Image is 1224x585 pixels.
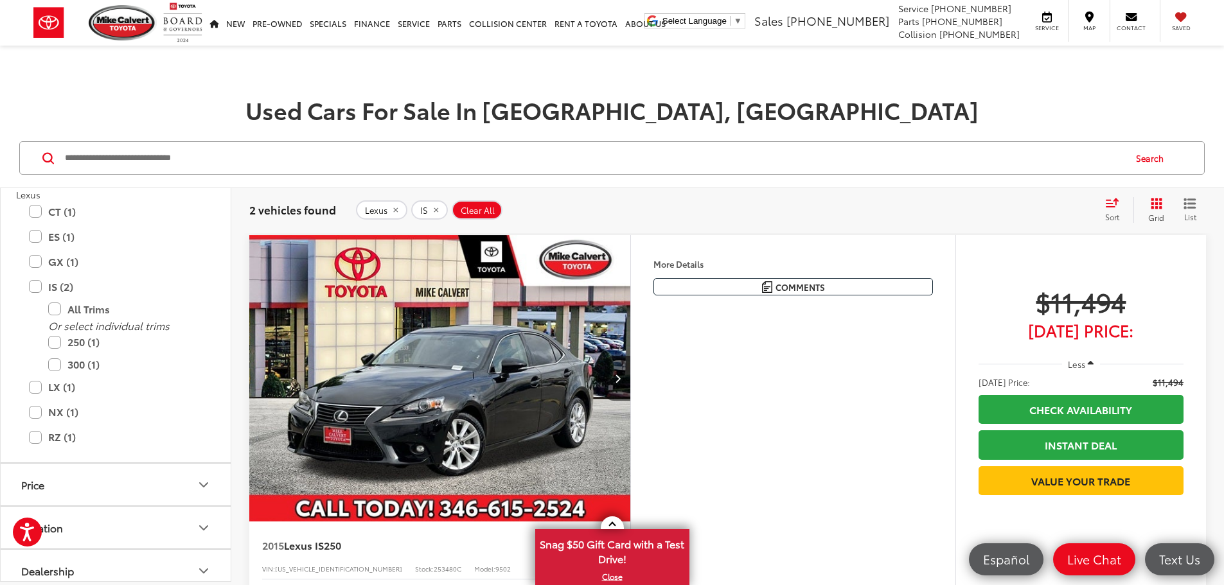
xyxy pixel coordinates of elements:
[196,477,211,493] div: Price
[64,143,1124,173] input: Search by Make, Model, or Keyword
[979,466,1184,495] a: Value Your Trade
[21,564,74,577] div: Dealership
[1053,543,1135,575] a: Live Chat
[21,478,44,491] div: Price
[29,401,202,423] label: NX (1)
[922,15,1002,28] span: [PHONE_NUMBER]
[461,205,495,216] span: Clear All
[662,16,727,26] span: Select Language
[1061,551,1128,567] span: Live Chat
[29,376,202,398] label: LX (1)
[21,521,63,534] div: Location
[1153,551,1207,567] span: Text Us
[1167,24,1195,32] span: Saved
[356,200,407,220] button: remove Lexus
[1075,24,1103,32] span: Map
[29,225,202,248] label: ES (1)
[979,324,1184,336] span: [DATE] Price:
[537,530,688,570] span: Snag $50 Gift Card with a Test Drive!
[1117,24,1146,32] span: Contact
[1099,197,1133,223] button: Select sort value
[653,259,933,268] h4: More Details
[420,205,428,216] span: IS
[1068,358,1085,370] span: Less
[1184,211,1196,222] span: List
[776,281,825,293] span: Comments
[979,430,1184,459] a: Instant Deal
[653,278,933,295] button: Comments
[249,235,632,522] img: 2015 Lexus IS 250
[734,16,742,26] span: ▼
[605,356,630,401] button: Next image
[1145,543,1214,575] a: Text Us
[762,281,772,292] img: Comments
[898,15,919,28] span: Parts
[275,564,402,573] span: [US_VEHICLE_IDENTIFICATION_NUMBER]
[754,12,783,29] span: Sales
[939,28,1020,40] span: [PHONE_NUMBER]
[979,285,1184,317] span: $11,494
[48,298,202,320] label: All Trims
[262,564,275,573] span: VIN:
[411,200,448,220] button: remove IS
[979,395,1184,424] a: Check Availability
[262,538,573,552] a: 2015Lexus IS250
[898,2,928,15] span: Service
[29,200,202,223] label: CT (1)
[48,331,202,353] label: 250 (1)
[662,16,742,26] a: Select Language​
[977,551,1036,567] span: Español
[979,376,1030,389] span: [DATE] Price:
[1,507,232,548] button: LocationLocation
[262,537,284,552] span: 2015
[284,537,324,552] span: Lexus IS
[29,275,202,298] label: IS (2)
[196,520,211,536] div: Location
[1,464,232,505] button: PricePrice
[249,235,632,521] a: 2015 Lexus IS 2502015 Lexus IS 2502015 Lexus IS 2502015 Lexus IS 250
[16,188,40,201] span: Lexus
[29,426,202,448] label: RZ (1)
[415,564,434,573] span: Stock:
[474,564,495,573] span: Model:
[931,2,1011,15] span: [PHONE_NUMBER]
[434,564,461,573] span: 253480C
[969,543,1043,575] a: Español
[48,318,170,333] i: Or select individual trims
[1133,197,1174,223] button: Grid View
[89,5,157,40] img: Mike Calvert Toyota
[495,564,511,573] span: 9502
[324,537,341,552] span: 250
[1033,24,1061,32] span: Service
[29,250,202,273] label: GX (1)
[1148,212,1164,223] span: Grid
[196,563,211,579] div: Dealership
[1105,211,1119,222] span: Sort
[786,12,889,29] span: [PHONE_NUMBER]
[898,28,937,40] span: Collision
[365,205,387,216] span: Lexus
[1124,142,1182,174] button: Search
[1153,376,1184,389] span: $11,494
[249,202,336,217] span: 2 vehicles found
[249,235,632,521] div: 2015 Lexus IS 250 0
[48,353,202,376] label: 300 (1)
[1174,197,1206,223] button: List View
[452,200,502,220] button: Clear All
[1062,353,1101,376] button: Less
